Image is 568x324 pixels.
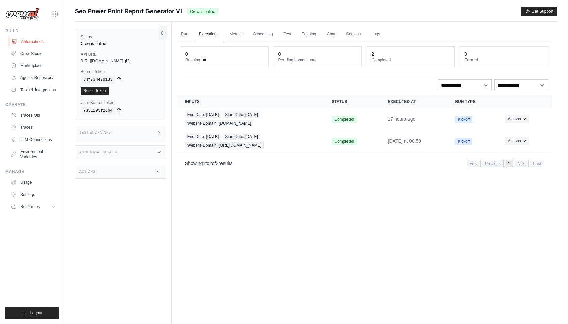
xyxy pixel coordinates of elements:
dt: Pending human input [278,57,358,63]
a: Crew Studio [8,48,59,59]
div: 0 [278,51,281,57]
div: Operate [5,102,59,107]
time: September 24, 2025 at 21:25 PDT [388,116,416,122]
span: End Date: [DATE] [185,133,221,140]
button: Resources [8,201,59,212]
span: Kickoff [455,138,472,145]
a: Training [298,27,320,41]
p: Showing to of results [185,160,233,167]
span: Kickoff [455,116,472,123]
code: 84f734e7d133 [81,76,115,84]
div: 0 [464,51,467,57]
nav: Pagination [467,160,544,167]
span: 1 [505,160,513,167]
a: Metrics [226,27,247,41]
a: Test [280,27,295,41]
label: API URL [81,52,160,57]
a: Scheduling [249,27,277,41]
a: Traces Old [8,110,59,121]
span: Completed [332,116,357,123]
img: Logo [5,8,39,20]
label: Status [81,34,160,40]
span: [URL][DOMAIN_NAME] [81,58,123,64]
a: Settings [342,27,365,41]
span: Start Date: [DATE] [223,111,260,118]
dt: Completed [371,57,450,63]
span: Website Domain: [URL][DOMAIN_NAME] [185,142,264,149]
span: Crew is online [187,8,218,15]
span: Running [185,57,200,63]
h3: Actions [79,170,96,174]
th: Inputs [177,95,324,108]
span: 2 [216,161,218,166]
th: Run Type [447,95,497,108]
span: 2 [209,161,212,166]
code: 7351295f26b4 [81,107,115,115]
dt: Errored [464,57,544,63]
h3: Additional Details [79,150,117,154]
h3: Test Endpoints [79,131,111,135]
div: Manage [5,169,59,174]
time: September 24, 2025 at 00:59 PDT [388,138,421,144]
a: Chat [323,27,339,41]
span: Seo Power Point Report Generator V1 [75,7,183,16]
button: Get Support [521,7,557,16]
span: Completed [332,138,357,145]
a: View execution details for End Date [185,133,316,149]
div: 0 [185,51,188,57]
button: Logout [5,307,59,319]
a: Automations [9,36,59,47]
div: Build [5,28,59,34]
a: Environment Variables [8,146,59,162]
a: Settings [8,189,59,200]
th: Status [324,95,380,108]
a: Agents Repository [8,72,59,83]
button: Actions for execution [505,137,529,145]
span: Start Date: [DATE] [223,133,260,140]
div: 2 [371,51,374,57]
span: Resources [20,204,40,209]
span: Last [530,160,544,167]
button: Actions for execution [505,115,529,123]
a: LLM Connections [8,134,59,145]
a: Run [177,27,192,41]
span: Logout [30,310,42,316]
span: 1 [203,161,206,166]
span: Next [515,160,529,167]
a: Reset Token [81,87,109,95]
a: Traces [8,122,59,133]
span: Website Domain: [DOMAIN_NAME] [185,120,254,127]
nav: Pagination [177,155,552,172]
th: Executed at [380,95,447,108]
a: Tools & Integrations [8,85,59,95]
a: Marketplace [8,60,59,71]
div: Crew is online [81,41,160,46]
a: Logs [367,27,384,41]
span: End Date: [DATE] [185,111,221,118]
section: Crew executions table [177,95,552,172]
a: Executions [195,27,223,41]
label: User Bearer Token [81,100,160,105]
label: Bearer Token [81,69,160,74]
a: View execution details for End Date [185,111,316,127]
span: Previous [482,160,504,167]
span: First [467,160,481,167]
a: Usage [8,177,59,188]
